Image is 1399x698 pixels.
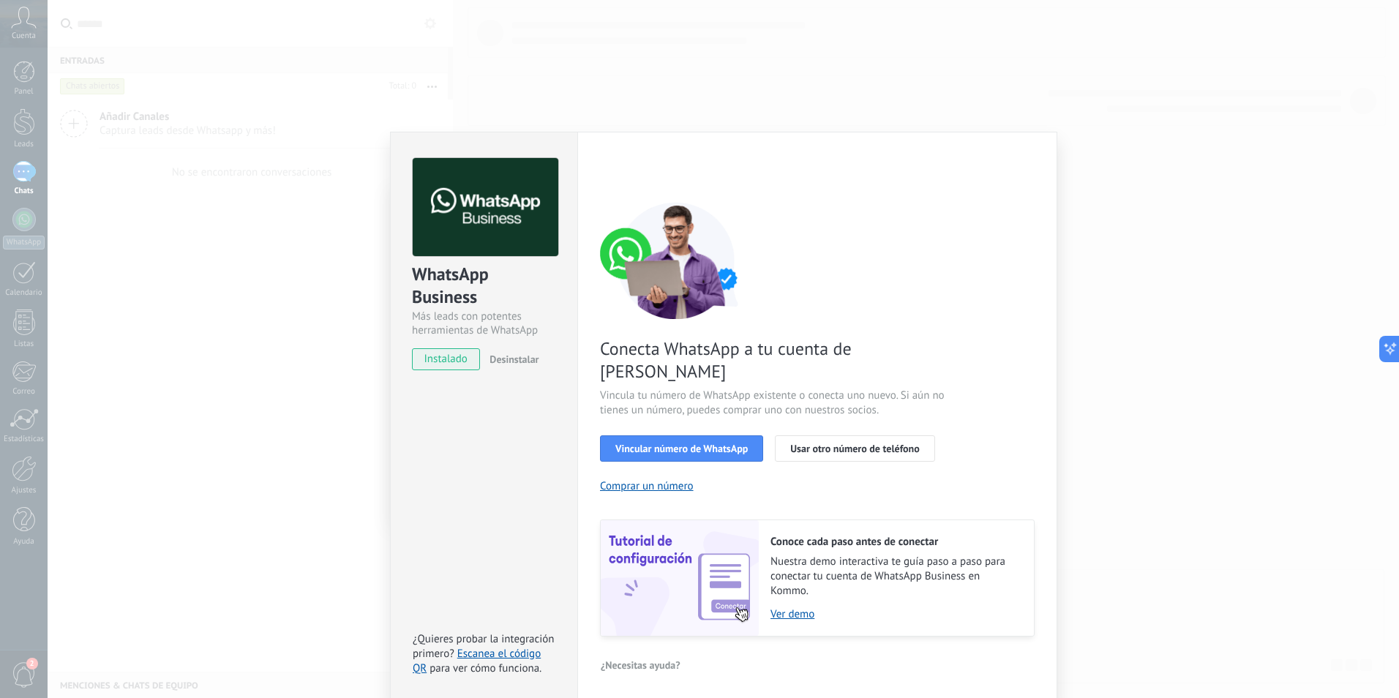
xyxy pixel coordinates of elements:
span: para ver cómo funciona. [430,661,541,675]
span: Vincular número de WhatsApp [615,443,748,454]
span: ¿Necesitas ayuda? [601,660,680,670]
button: Vincular número de WhatsApp [600,435,763,462]
a: Escanea el código QR [413,647,541,675]
button: ¿Necesitas ayuda? [600,654,681,676]
span: Conecta WhatsApp a tu cuenta de [PERSON_NAME] [600,337,948,383]
span: Desinstalar [490,353,539,366]
span: instalado [413,348,479,370]
img: connect number [600,202,754,319]
div: WhatsApp Business [412,263,556,309]
span: ¿Quieres probar la integración primero? [413,632,555,661]
span: Vincula tu número de WhatsApp existente o conecta uno nuevo. Si aún no tienes un número, puedes c... [600,389,948,418]
img: logo_main.png [413,158,558,257]
span: Nuestra demo interactiva te guía paso a paso para conectar tu cuenta de WhatsApp Business en Kommo. [770,555,1019,598]
button: Comprar un número [600,479,694,493]
span: Usar otro número de teléfono [790,443,919,454]
div: Más leads con potentes herramientas de WhatsApp [412,309,556,337]
a: Ver demo [770,607,1019,621]
h2: Conoce cada paso antes de conectar [770,535,1019,549]
button: Desinstalar [484,348,539,370]
button: Usar otro número de teléfono [775,435,934,462]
